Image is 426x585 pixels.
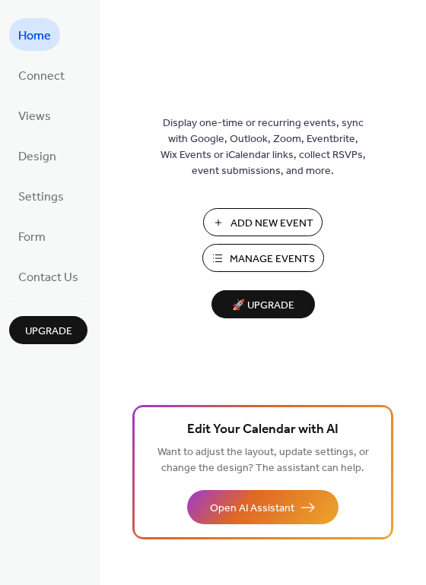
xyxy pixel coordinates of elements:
[18,105,51,128] span: Views
[187,419,339,441] span: Edit Your Calendar with AI
[9,220,55,252] a: Form
[9,260,87,292] a: Contact Us
[18,226,46,249] span: Form
[161,115,366,179] span: Display one-time or recurring events, sync with Google, Outlook, Zoom, Eventbrite, Wix Events or ...
[9,18,60,51] a: Home
[9,179,73,212] a: Settings
[210,501,294,517] span: Open AI Assistant
[202,244,324,272] button: Manage Events
[230,216,313,232] span: Add New Event
[18,185,64,209] span: Settings
[211,290,315,318] button: 🚀 Upgrade
[25,324,72,340] span: Upgrade
[187,490,339,524] button: Open AI Assistant
[9,58,74,91] a: Connect
[9,99,60,131] a: Views
[18,24,51,48] span: Home
[9,139,65,172] a: Design
[18,266,78,289] span: Contact Us
[9,316,87,344] button: Upgrade
[157,442,369,479] span: Want to adjust the layout, update settings, or change the design? The assistant can help.
[203,208,323,236] button: Add New Event
[18,65,65,88] span: Connect
[18,145,56,169] span: Design
[221,296,306,316] span: 🚀 Upgrade
[230,251,315,267] span: Manage Events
